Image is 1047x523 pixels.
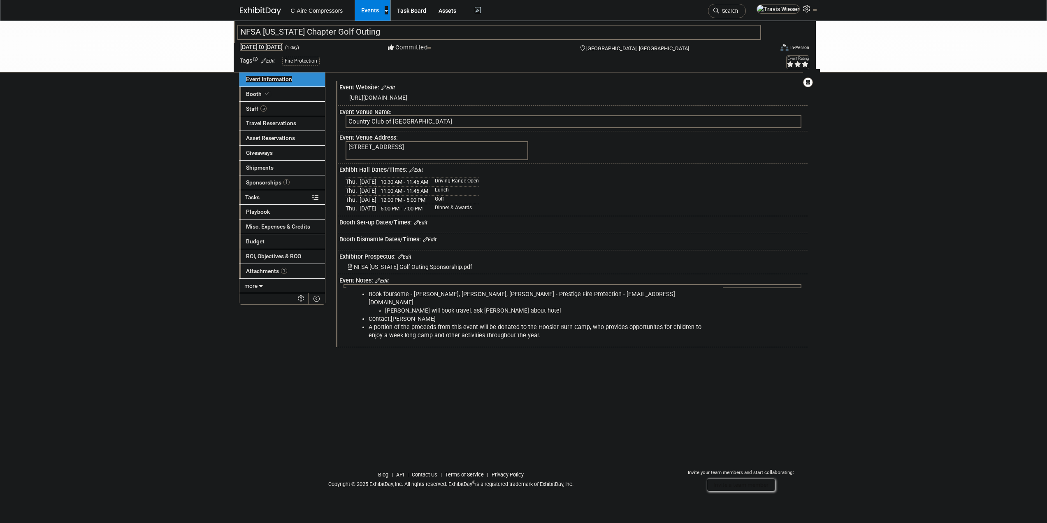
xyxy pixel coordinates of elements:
td: [DATE] [360,177,376,187]
a: Event Information [239,72,325,86]
a: Search [708,4,746,18]
a: Budget [239,234,325,249]
span: Playbook [246,208,270,215]
td: Driving Range Open [430,177,479,187]
a: Edit [398,254,411,260]
div: Fire Protection [282,57,320,65]
span: Booth [246,91,271,97]
div: Event Notes: [339,274,808,285]
a: Contact Us [412,472,437,478]
i: Booth reservation complete [265,91,269,96]
div: Event Rating [787,56,809,61]
a: Staff5 [239,102,325,116]
a: Edit [381,85,395,91]
div: Booth Set-up Dates/Times: [339,216,808,227]
img: ExhibitDay [240,7,281,15]
td: [DATE] [360,187,376,196]
div: Copyright © 2025 ExhibitDay, Inc. All rights reserved. ExhibitDay is a registered trademark of Ex... [240,479,663,488]
pre: [STREET_ADDRESS] [348,143,525,151]
span: Shipments [246,164,274,171]
span: 12:00 PM - 5:00 PM [381,197,425,203]
td: [DATE] [360,204,376,213]
a: Terms of Service [445,472,484,478]
span: ROI, Objectives & ROO [246,253,301,259]
span: more [244,283,258,289]
a: Giveaways [239,146,325,160]
a: ROI, Objectives & ROO [239,249,325,264]
img: Format-Inperson.png [780,44,789,51]
a: API [396,472,404,478]
a: Edit [423,237,436,243]
span: 11:00 AM - 11:45 AM [381,188,428,194]
td: [DATE] [360,195,376,204]
li: Contact: [369,315,712,323]
a: Edit [261,58,275,64]
a: NFSA [US_STATE] Golf Outing Sponsorship.pdf [348,264,472,270]
span: | [485,472,490,478]
img: Travis Wieser [757,5,800,14]
a: Tasks [239,190,325,205]
button: Committed [385,43,434,52]
a: Playbook [239,205,325,219]
span: Tasks [245,194,260,201]
a: [PERSON_NAME] [391,315,436,322]
span: Giveaways [246,149,273,156]
div: Exhibitor Prospectus: [339,250,808,261]
td: Tags [240,56,275,66]
a: Edit [375,278,389,284]
span: 1 [281,268,287,274]
span: Travel Reservations [246,120,296,126]
sup: ® [472,480,475,485]
div: In-Person [790,44,809,51]
span: | [439,472,444,478]
div: Booth Dismantle Dates/Times: [339,233,808,244]
td: Thu. [346,195,360,204]
a: Booth [239,87,325,101]
div: Event Venue Address: [339,131,808,142]
a: Asset Reservations [239,131,325,145]
span: to [258,44,265,50]
td: Golf [430,195,479,204]
span: Misc. Expenses & Credits [246,223,310,230]
span: | [390,472,395,478]
span: Event Information [246,76,292,82]
span: Search [719,8,738,14]
a: Privacy Policy [492,472,524,478]
a: Blog [378,472,388,478]
a: Edit [409,167,423,173]
a: [URL][DOMAIN_NAME] [349,94,407,101]
div: Event Venue Name: [339,106,808,116]
span: Budget [246,238,265,245]
a: Shipments [239,161,325,175]
span: (1 day) [284,45,299,50]
td: Thu. [346,187,360,196]
td: Thu. [346,204,360,213]
a: Misc. Expenses & Credits [239,219,325,234]
td: Toggle Event Tabs [308,293,325,304]
div: Invite your team members and start collaborating: [675,469,808,481]
span: NFSA [US_STATE] Golf Outing Sponsorship.pdf [354,264,472,270]
a: Invite a team member [707,478,775,491]
div: NFSA [US_STATE] Chapter Golf Outing [237,25,761,40]
a: Edit [414,220,427,226]
span: 10:30 AM - 11:45 AM [381,179,428,185]
div: Exhibit Hall Dates/Times: [339,163,808,174]
td: Lunch [430,187,479,196]
a: Attachments1 [239,264,325,278]
li: A portion of the proceeds from this event will be donated to the Hoosier Burn Camp, who provides ... [369,323,712,340]
td: Personalize Event Tab Strip [294,293,309,304]
span: Sponsorships [246,179,290,186]
a: Travel Reservations [239,116,325,131]
span: Attachments [246,268,287,274]
span: 1 [283,179,290,185]
span: Asset Reservations [246,135,295,141]
td: Dinner & Awards [430,204,479,213]
li: Book foursome - [PERSON_NAME], [PERSON_NAME], [PERSON_NAME] - Prestige Fire Protection - [EMAIL_A... [369,290,712,315]
div: Event Format [725,43,810,55]
div: Event Website: [339,81,808,92]
td: Thu. [346,177,360,187]
div: Country Club of [GEOGRAPHIC_DATA] [346,115,801,128]
span: 5 [260,105,267,112]
span: [GEOGRAPHIC_DATA], [GEOGRAPHIC_DATA] [586,45,689,51]
span: [DATE] [DATE] [240,43,283,51]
